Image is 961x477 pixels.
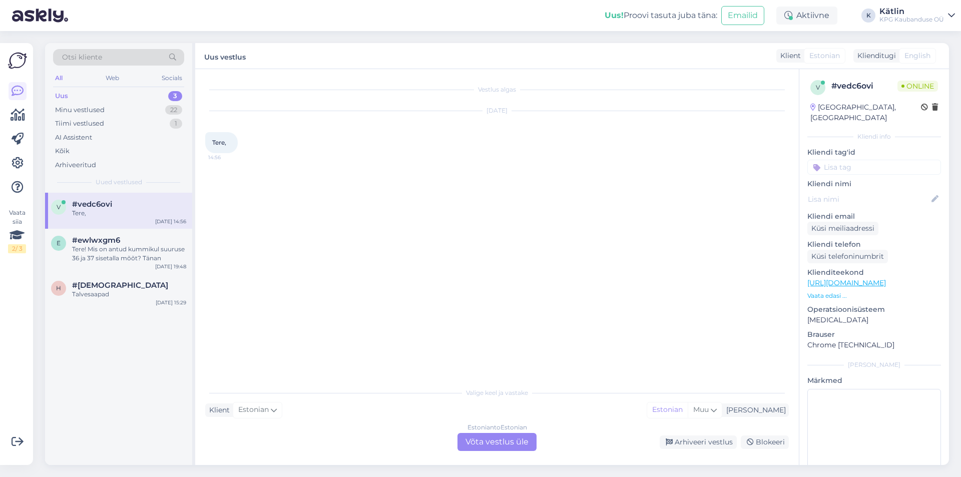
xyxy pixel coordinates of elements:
div: [GEOGRAPHIC_DATA], [GEOGRAPHIC_DATA] [810,102,921,123]
div: K [861,9,875,23]
span: 14:56 [208,154,246,161]
div: KPG Kaubanduse OÜ [879,16,944,24]
div: 3 [168,91,182,101]
span: English [904,51,930,61]
button: Emailid [721,6,764,25]
span: v [816,84,820,91]
p: Vaata edasi ... [807,291,941,300]
label: Uus vestlus [204,49,246,63]
p: Kliendi email [807,211,941,222]
span: #ewlwxgm6 [72,236,120,245]
span: #hzroamlu [72,281,168,290]
p: Kliendi telefon [807,239,941,250]
div: Tere! Mis on antud kummikul suuruse 36 ja 37 sisetalla mõõt? Tänan [72,245,186,263]
div: Valige keel ja vastake [205,388,789,397]
div: [DATE] [205,106,789,115]
a: [URL][DOMAIN_NAME] [807,278,886,287]
div: Küsi meiliaadressi [807,222,878,235]
div: Võta vestlus üle [457,433,537,451]
div: 1 [170,119,182,129]
p: [MEDICAL_DATA] [807,315,941,325]
div: Estonian [647,402,688,417]
div: AI Assistent [55,133,92,143]
b: Uus! [605,11,624,20]
div: [DATE] 15:29 [156,299,186,306]
img: Askly Logo [8,51,27,70]
div: Blokeeri [741,435,789,449]
div: Vaata siia [8,208,26,253]
div: Arhiveeri vestlus [660,435,737,449]
p: Kliendi nimi [807,179,941,189]
span: v [57,203,61,211]
div: [DATE] 14:56 [155,218,186,225]
p: Brauser [807,329,941,340]
span: Muu [693,405,709,414]
div: Minu vestlused [55,105,105,115]
div: Vestlus algas [205,85,789,94]
span: e [57,239,61,247]
span: Otsi kliente [62,52,102,63]
span: Online [897,81,938,92]
div: Klient [776,51,801,61]
div: Tere, [72,209,186,218]
input: Lisa nimi [808,194,929,205]
div: Kõik [55,146,70,156]
div: Socials [160,72,184,85]
span: Estonian [809,51,840,61]
span: Estonian [238,404,269,415]
div: Uus [55,91,68,101]
span: h [56,284,61,292]
p: Chrome [TECHNICAL_ID] [807,340,941,350]
span: #vedc6ovi [72,200,112,209]
p: Operatsioonisüsteem [807,304,941,315]
input: Lisa tag [807,160,941,175]
div: Küsi telefoninumbrit [807,250,888,263]
div: Aktiivne [776,7,837,25]
div: All [53,72,65,85]
div: 2 / 3 [8,244,26,253]
div: # vedc6ovi [831,80,897,92]
p: Klienditeekond [807,267,941,278]
div: Klienditugi [853,51,896,61]
div: Estonian to Estonian [467,423,527,432]
div: Web [104,72,121,85]
div: Klient [205,405,230,415]
div: [DATE] 19:48 [155,263,186,270]
div: Kätlin [879,8,944,16]
div: Kliendi info [807,132,941,141]
div: 22 [165,105,182,115]
p: Kliendi tag'id [807,147,941,158]
div: Talvesaapad [72,290,186,299]
span: Tere, [212,139,226,146]
div: Arhiveeritud [55,160,96,170]
a: KätlinKPG Kaubanduse OÜ [879,8,955,24]
div: [PERSON_NAME] [722,405,786,415]
div: [PERSON_NAME] [807,360,941,369]
div: Proovi tasuta juba täna: [605,10,717,22]
p: Märkmed [807,375,941,386]
span: Uued vestlused [96,178,142,187]
div: Tiimi vestlused [55,119,104,129]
